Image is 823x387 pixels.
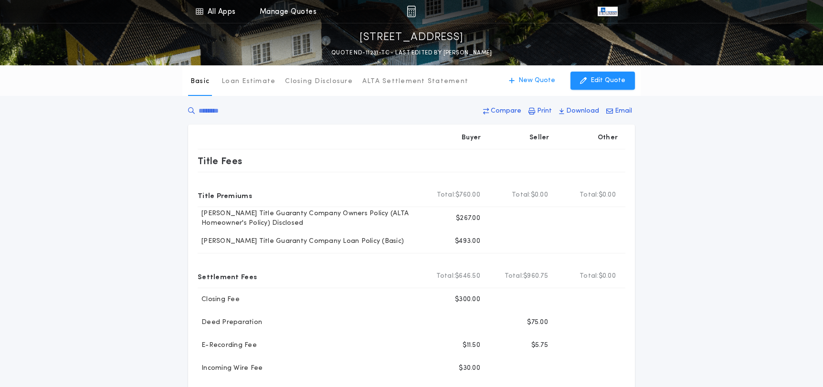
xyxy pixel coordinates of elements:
button: Email [603,103,635,120]
p: Buyer [462,133,481,143]
img: img [407,6,416,17]
p: $493.00 [455,237,480,246]
p: New Quote [518,76,555,85]
p: Title Fees [198,153,243,168]
span: $960.75 [523,272,548,281]
p: Edit Quote [591,76,625,85]
span: $0.00 [599,272,616,281]
p: Incoming Wire Fee [198,364,263,373]
span: $646.50 [455,272,480,281]
button: Edit Quote [570,72,635,90]
p: Title Premiums [198,188,252,203]
span: $0.00 [599,190,616,200]
button: Print [526,103,555,120]
p: $267.00 [456,214,480,223]
b: Total: [512,190,531,200]
p: Basic [190,77,210,86]
b: Total: [580,190,599,200]
b: Total: [437,190,456,200]
button: Compare [480,103,524,120]
span: $760.00 [455,190,480,200]
p: Compare [491,106,521,116]
p: Deed Preparation [198,318,262,327]
p: $30.00 [459,364,480,373]
span: $0.00 [531,190,548,200]
p: Download [566,106,599,116]
b: Total: [436,272,455,281]
b: Total: [580,272,599,281]
p: Other [598,133,618,143]
p: Print [537,106,552,116]
p: Email [615,106,632,116]
p: Loan Estimate [222,77,275,86]
p: Closing Disclosure [285,77,353,86]
button: Download [556,103,602,120]
p: [STREET_ADDRESS] [359,30,464,45]
button: New Quote [499,72,565,90]
img: vs-icon [598,7,618,16]
p: [PERSON_NAME] Title Guaranty Company Owners Policy (ALTA Homeowner's Policy) Disclosed [198,209,420,228]
p: Settlement Fees [198,269,257,284]
p: $5.75 [531,341,548,350]
p: Closing Fee [198,295,240,304]
p: $300.00 [455,295,480,304]
p: Seller [529,133,549,143]
p: [PERSON_NAME] Title Guaranty Company Loan Policy (Basic) [198,237,404,246]
p: $75.00 [527,318,548,327]
p: $11.50 [463,341,480,350]
b: Total: [505,272,524,281]
p: E-Recording Fee [198,341,257,350]
p: QUOTE ND-11231-TC - LAST EDITED BY [PERSON_NAME] [331,48,492,58]
p: ALTA Settlement Statement [362,77,468,86]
